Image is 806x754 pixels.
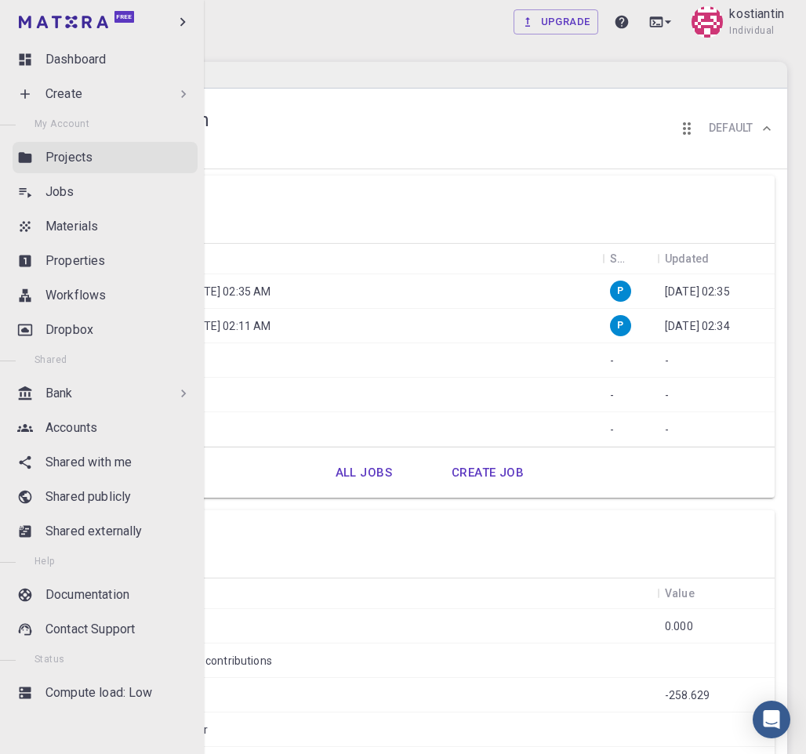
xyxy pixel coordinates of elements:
[318,454,409,491] a: All jobs
[45,148,93,167] p: Projects
[434,454,541,491] a: Create job
[19,16,108,28] img: logo
[140,653,272,669] p: Total energy contributions
[665,353,669,368] p: -
[709,120,753,137] h6: Default
[34,654,64,665] span: Status
[45,217,98,236] p: Materials
[45,585,129,604] p: Documentation
[45,85,82,103] p: Create
[13,447,198,478] a: Shared with me
[45,419,97,437] p: Accounts
[132,578,657,609] div: Name
[45,384,73,403] p: Bank
[45,453,132,472] p: Shared with me
[13,481,198,513] a: Shared publicly
[13,176,198,208] a: Jobs
[13,44,198,75] a: Dashboard
[13,280,198,311] a: Workflows
[45,286,106,305] p: Workflows
[34,118,89,129] span: My Account
[695,581,720,606] button: Sort
[34,556,55,567] span: Help
[610,422,614,437] p: -
[610,315,631,336] div: pre-submission
[709,246,734,271] button: Sort
[657,578,775,609] div: Value
[610,353,614,368] p: -
[45,50,106,69] p: Dashboard
[45,183,74,201] p: Jobs
[97,188,762,213] h5: Jobs
[671,113,703,144] button: Reorder cards
[611,285,630,298] span: P
[665,618,693,634] p: 0.000
[13,412,198,444] a: Accounts
[140,318,270,334] p: New Job [DATE] 02:11 AM
[13,614,198,645] a: Contact Support
[45,620,135,639] p: Contact Support
[665,318,730,334] p: [DATE] 02:34
[13,516,198,547] a: Shared externally
[611,319,630,332] span: P
[665,422,669,437] p: -
[665,387,669,403] p: -
[97,523,762,548] h5: Properties
[665,578,695,609] div: Value
[602,244,657,274] div: Status
[34,354,67,365] span: Shared
[13,142,198,173] a: Projects
[665,284,730,299] p: [DATE] 02:35
[140,284,270,299] p: New Job [DATE] 02:35 AM
[97,213,762,230] h6: Recent Jobs
[45,488,131,506] p: Shared publicly
[610,281,631,302] div: pre-submission
[45,522,143,541] p: Shared externally
[514,9,599,34] a: Upgrade
[665,687,710,703] p: -258.629
[692,6,723,38] img: kostiantin
[753,701,790,738] div: Open Intercom Messenger
[657,244,775,274] div: Updated
[610,387,614,403] p: -
[13,314,198,346] a: Dropbox
[729,24,774,39] span: Individual
[610,244,624,274] div: Status
[72,89,787,169] div: kostiantinkostiantinIndividualReorder cardsDefault
[665,244,709,274] div: Updated
[45,321,93,339] p: Dropbox
[97,548,762,565] h6: Recent Properties
[624,246,649,271] button: Sort
[13,211,198,242] a: Materials
[45,683,153,702] p: Compute load: Low
[13,579,198,611] a: Documentation
[13,78,198,110] div: Create
[13,245,198,277] a: Properties
[13,378,198,409] div: Bank
[45,252,106,270] p: Properties
[33,11,89,25] span: Support
[729,5,784,24] p: kostiantin
[13,677,198,709] a: Compute load: Low
[132,244,602,274] div: Name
